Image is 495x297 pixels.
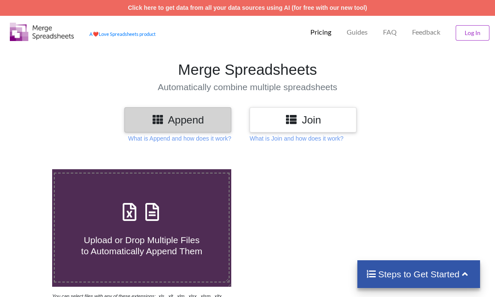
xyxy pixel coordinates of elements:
span: heart [93,31,99,37]
p: What is Join and how does it work? [250,134,343,143]
span: Feedback [412,29,440,35]
p: What is Append and how does it work? [128,134,231,143]
h3: Join [256,114,350,126]
p: Pricing [310,28,331,37]
h3: Append [131,114,225,126]
a: Click here to get data from all your data sources using AI (for free with our new tool) [128,4,367,11]
p: Guides [347,28,368,37]
img: Logo.png [10,23,74,41]
p: FAQ [383,28,397,37]
a: AheartLove Spreadsheets product [89,31,156,37]
span: Upload or Drop Multiple Files to Automatically Append Them [81,235,202,256]
button: Log In [456,25,489,41]
h4: Steps to Get Started [366,269,471,279]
